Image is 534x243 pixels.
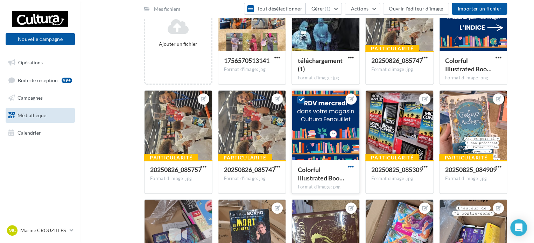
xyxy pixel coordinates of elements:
[4,55,76,70] a: Opérations
[371,57,423,64] span: 20250826_085747
[445,166,497,173] span: 20250825_084909
[224,57,269,64] span: 1756570513141
[345,3,380,15] button: Actions
[445,176,501,182] div: Format d'image: jpg
[325,6,331,12] span: (1)
[150,176,206,182] div: Format d'image: jpg
[244,3,305,15] button: Tout désélectionner
[224,166,275,173] span: 20250826_085747
[351,6,368,12] span: Actions
[20,227,67,234] p: Marine CROUZILLES
[452,3,507,15] button: Importer un fichier
[371,66,428,73] div: Format d'image: jpg
[224,66,280,73] div: Format d'image: jpg
[4,126,76,140] a: Calendrier
[17,95,43,101] span: Campagnes
[4,91,76,105] a: Campagnes
[297,57,342,73] span: téléchargement (1)
[383,3,449,15] button: Ouvrir l'éditeur d'image
[144,154,198,162] div: Particularité
[18,77,58,83] span: Boîte de réception
[4,73,76,88] a: Boîte de réception99+
[17,129,41,135] span: Calendrier
[371,166,423,173] span: 20250825_085309
[6,224,75,237] a: MC Marine CROUZILLES
[445,57,492,73] span: Colorful Illustrated Book Club Poster (1)
[371,176,428,182] div: Format d'image: jpg
[8,227,16,234] span: MC
[305,3,342,15] button: Gérer(1)
[439,154,493,162] div: Particularité
[297,166,344,182] span: Colorful Illustrated Book Club Poster (1)
[297,184,354,190] div: Format d'image: png
[17,112,46,118] span: Médiathèque
[4,108,76,123] a: Médiathèque
[365,45,419,52] div: Particularité
[62,78,72,83] div: 99+
[154,6,180,13] div: Mes fichiers
[510,219,527,236] div: Open Intercom Messenger
[445,75,501,81] div: Format d'image: png
[148,41,209,48] div: Ajouter un fichier
[365,154,419,162] div: Particularité
[297,75,354,81] div: Format d'image: jpg
[6,33,75,45] button: Nouvelle campagne
[224,176,280,182] div: Format d'image: jpg
[18,59,43,65] span: Opérations
[218,154,272,162] div: Particularité
[150,166,202,173] span: 20250826_085757
[457,6,501,12] span: Importer un fichier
